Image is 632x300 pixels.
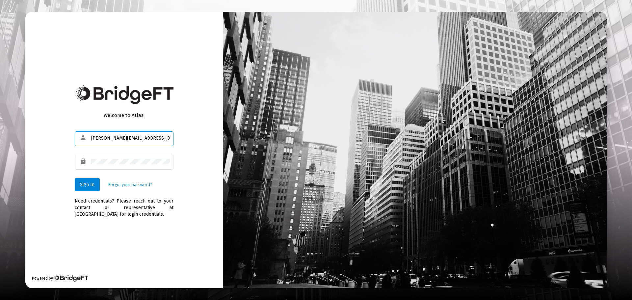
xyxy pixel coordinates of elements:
span: Sign In [80,182,94,187]
div: Need credentials? Please reach out to your contact or representative at [GEOGRAPHIC_DATA] for log... [75,191,173,218]
img: Bridge Financial Technology Logo [75,85,173,104]
button: Sign In [75,178,100,191]
input: Email or Username [91,136,170,141]
mat-icon: lock [80,157,88,165]
mat-icon: person [80,134,88,142]
a: Forgot your password? [108,181,152,188]
div: Welcome to Atlas! [75,112,173,119]
div: Powered by [32,275,88,282]
img: Bridge Financial Technology Logo [54,275,88,282]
